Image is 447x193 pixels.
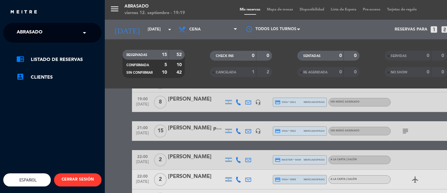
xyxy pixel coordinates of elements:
i: chrome_reader_mode [16,55,24,63]
button: CERRAR SESIÓN [54,173,102,186]
span: Abrasado [17,26,43,40]
img: MEITRE [10,10,38,15]
i: account_box [16,73,24,81]
span: Español [18,178,37,183]
a: account_boxClientes [16,73,102,81]
a: chrome_reader_modeListado de Reservas [16,56,102,64]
